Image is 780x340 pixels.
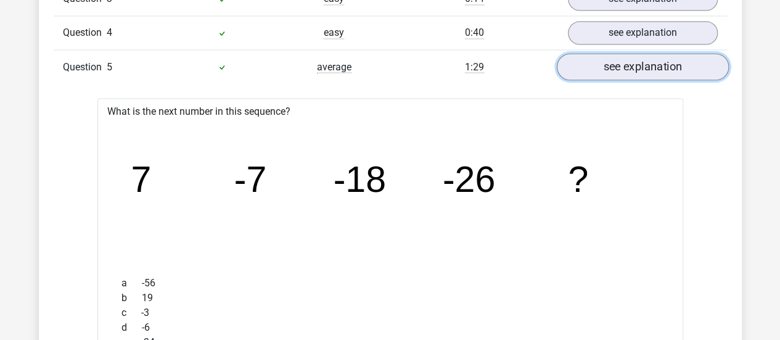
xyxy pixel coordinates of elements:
[121,320,142,334] span: d
[63,25,107,40] span: Question
[121,275,142,290] span: a
[112,305,668,320] div: -3
[442,159,495,200] tspan: -26
[317,60,351,73] span: average
[112,290,668,305] div: 19
[556,53,728,80] a: see explanation
[465,27,484,39] span: 0:40
[107,60,112,72] span: 5
[568,21,718,44] a: see explanation
[131,159,151,200] tspan: 7
[121,290,142,305] span: b
[568,159,588,200] tspan: ?
[112,320,668,334] div: -6
[112,275,668,290] div: -56
[234,159,266,200] tspan: -7
[333,159,385,200] tspan: -18
[324,27,344,39] span: easy
[107,27,112,38] span: 4
[63,59,107,74] span: Question
[121,305,141,320] span: c
[465,60,484,73] span: 1:29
